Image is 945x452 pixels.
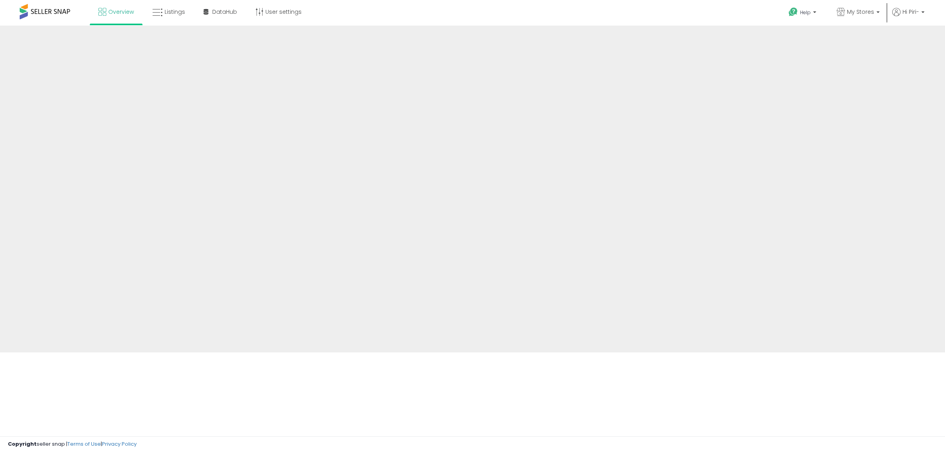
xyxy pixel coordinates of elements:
span: Help [800,9,811,16]
span: DataHub [212,8,237,16]
a: Hi Piri- [892,8,925,26]
i: Get Help [788,7,798,17]
span: Overview [108,8,134,16]
span: My Stores [847,8,874,16]
span: Listings [165,8,185,16]
span: Hi Piri- [902,8,919,16]
a: Help [782,1,824,26]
